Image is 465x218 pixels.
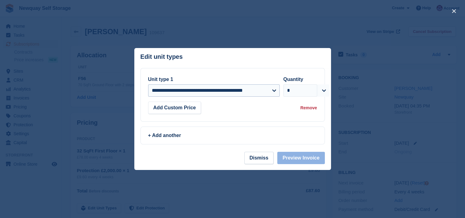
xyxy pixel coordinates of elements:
div: Remove [300,105,317,111]
button: Add Custom Price [148,102,201,114]
label: Unit type 1 [148,77,173,82]
button: Preview Invoice [277,152,325,164]
div: + Add another [148,132,317,139]
p: Edit unit types [140,53,183,60]
button: Dismiss [244,152,274,164]
button: close [449,6,459,16]
a: + Add another [140,127,325,144]
label: Quantity [283,77,303,82]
